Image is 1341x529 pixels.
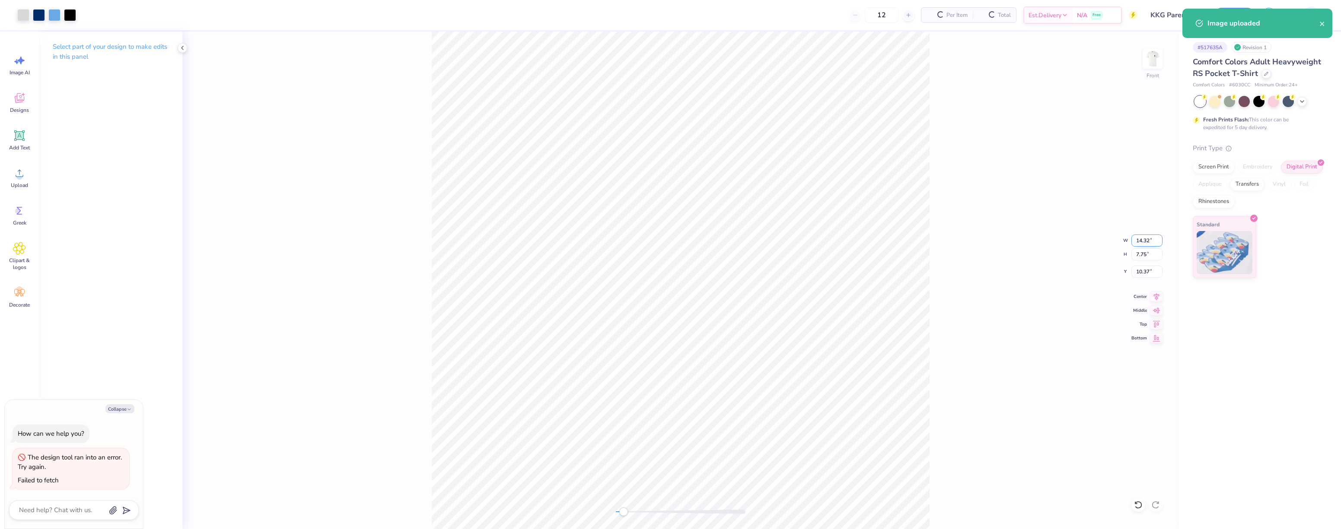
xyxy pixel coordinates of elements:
[946,11,968,20] span: Per Item
[1229,82,1250,89] span: # 6030CC
[1207,18,1319,29] div: Image uploaded
[1093,12,1101,18] span: Free
[1232,42,1271,53] div: Revision 1
[1203,116,1309,131] div: This color can be expedited for 5 day delivery.
[18,429,84,438] div: How can we help you?
[1255,82,1298,89] span: Minimum Order: 24 +
[1319,18,1325,29] button: close
[998,11,1011,20] span: Total
[53,42,169,62] p: Select part of your design to make edits in this panel
[1131,293,1147,300] span: Center
[10,69,30,76] span: Image AI
[1077,11,1087,20] span: N/A
[1237,161,1278,174] div: Embroidery
[18,476,59,485] div: Failed to fetch
[1193,42,1227,53] div: # 517635A
[1230,178,1265,191] div: Transfers
[865,7,898,23] input: – –
[11,182,28,189] span: Upload
[1131,321,1147,328] span: Top
[1294,178,1314,191] div: Foil
[105,404,134,413] button: Collapse
[9,144,30,151] span: Add Text
[1203,116,1249,123] strong: Fresh Prints Flash:
[1267,178,1291,191] div: Vinyl
[1193,143,1324,153] div: Print Type
[9,301,30,308] span: Decorate
[1193,195,1235,208] div: Rhinestones
[1131,307,1147,314] span: Middle
[1197,231,1252,274] img: Standard
[1131,335,1147,342] span: Bottom
[1193,178,1227,191] div: Applique
[1287,6,1324,24] a: GP
[1193,161,1235,174] div: Screen Print
[10,107,29,114] span: Designs
[1147,72,1159,79] div: Front
[1193,57,1321,79] span: Comfort Colors Adult Heavyweight RS Pocket T-Shirt
[619,507,628,516] div: Accessibility label
[1144,6,1207,24] input: Untitled Design
[13,219,26,226] span: Greek
[1144,50,1161,67] img: Front
[1029,11,1061,20] span: Est. Delivery
[1193,82,1225,89] span: Comfort Colors
[1303,6,1320,24] img: Germaine Penalosa
[1281,161,1323,174] div: Digital Print
[1197,220,1220,229] span: Standard
[5,257,34,271] span: Clipart & logos
[18,453,122,472] div: The design tool ran into an error. Try again.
